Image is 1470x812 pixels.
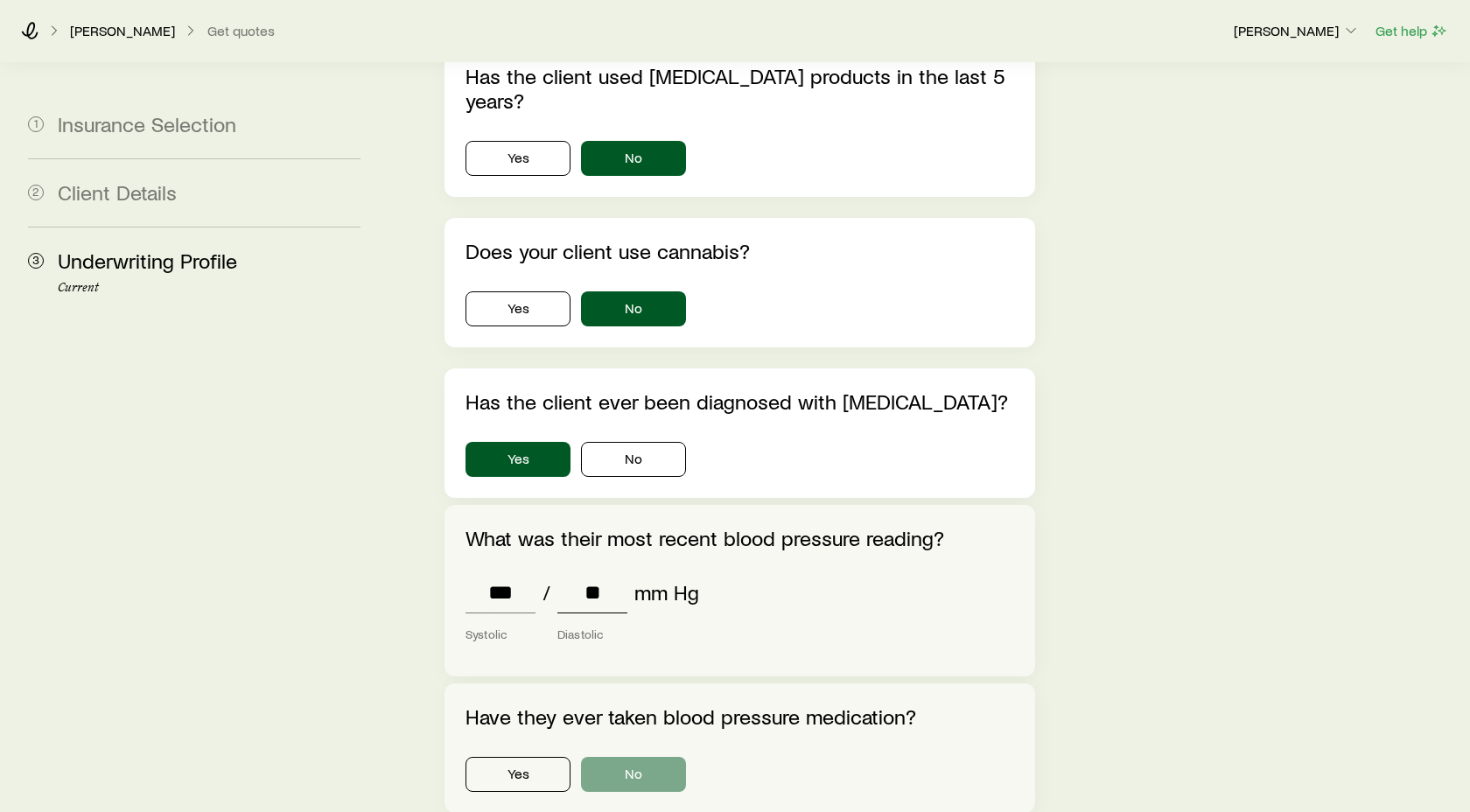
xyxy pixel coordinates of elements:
button: No [581,141,686,176]
span: Insurance Selection [58,111,236,136]
button: Get help [1375,21,1449,41]
div: / [542,580,550,605]
span: Client Details [58,179,177,205]
div: mm Hg [634,580,699,605]
button: No [581,442,686,477]
button: Yes [465,757,570,792]
p: What was their most recent blood pressure reading? [465,526,1014,550]
div: Systolic [465,627,550,641]
p: Current [58,281,360,295]
button: Get quotes [206,23,276,39]
button: Yes [465,291,570,326]
p: Has the client ever been diagnosed with [MEDICAL_DATA]? [465,389,1014,414]
button: [PERSON_NAME] [1233,21,1361,42]
p: Does your client use cannabis? [465,239,1014,263]
span: 3 [28,253,44,269]
span: 1 [28,116,44,132]
p: [PERSON_NAME] [1234,22,1360,39]
button: Yes [465,141,570,176]
button: No [581,291,686,326]
div: Diastolic [557,627,699,641]
button: Yes [465,442,570,477]
span: 2 [28,185,44,200]
p: [PERSON_NAME] [70,22,175,39]
span: Underwriting Profile [58,248,237,273]
button: No [581,757,686,792]
p: Has the client used [MEDICAL_DATA] products in the last 5 years? [465,64,1014,113]
p: Have they ever taken blood pressure medication? [465,704,1014,729]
